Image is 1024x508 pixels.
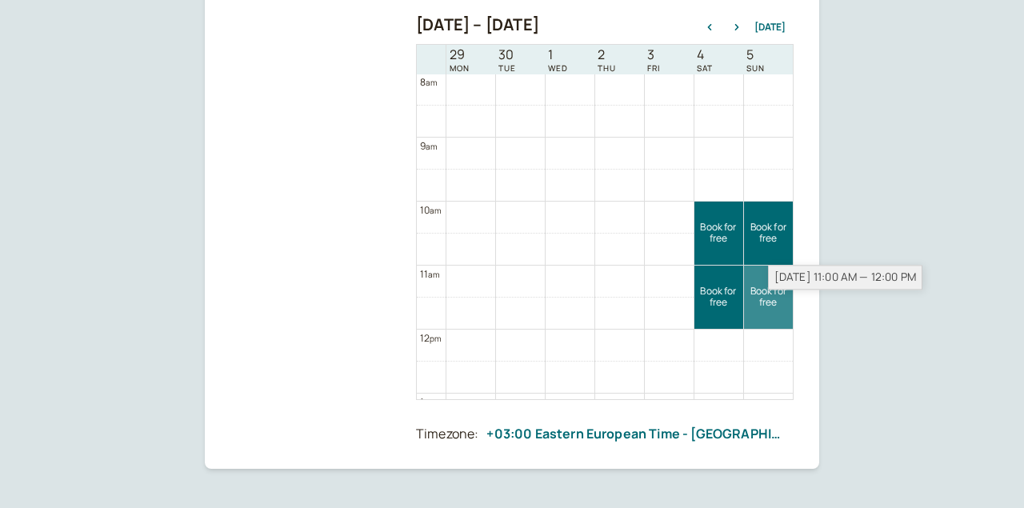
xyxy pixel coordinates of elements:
[594,46,619,74] a: October 2, 2025
[420,138,438,154] div: 9
[694,222,743,245] span: Book for free
[430,205,441,216] span: am
[426,141,437,152] span: am
[754,22,786,33] button: [DATE]
[424,397,435,408] span: pm
[450,63,470,73] span: MON
[694,46,716,74] a: October 4, 2025
[647,63,660,73] span: FRI
[450,47,470,62] span: 29
[446,46,473,74] a: September 29, 2025
[697,47,713,62] span: 4
[420,202,442,218] div: 10
[644,46,663,74] a: October 3, 2025
[420,394,436,410] div: 1
[598,47,616,62] span: 2
[548,47,568,62] span: 1
[426,77,437,88] span: am
[430,333,441,344] span: pm
[428,269,439,280] span: am
[746,47,765,62] span: 5
[498,63,516,73] span: TUE
[744,222,794,245] span: Book for free
[420,330,442,346] div: 12
[697,63,713,73] span: SAT
[746,63,765,73] span: SUN
[598,63,616,73] span: THU
[545,46,571,74] a: October 1, 2025
[744,286,794,309] span: Book for free
[420,266,440,282] div: 11
[498,47,516,62] span: 30
[548,63,568,73] span: WED
[694,286,743,309] span: Book for free
[416,15,539,34] h2: [DATE] – [DATE]
[420,74,438,90] div: 8
[416,424,478,445] div: Timezone:
[495,46,519,74] a: September 30, 2025
[768,265,922,290] div: [DATE] 11:00 AM — 12:00 PM
[743,46,768,74] a: October 5, 2025
[647,47,660,62] span: 3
